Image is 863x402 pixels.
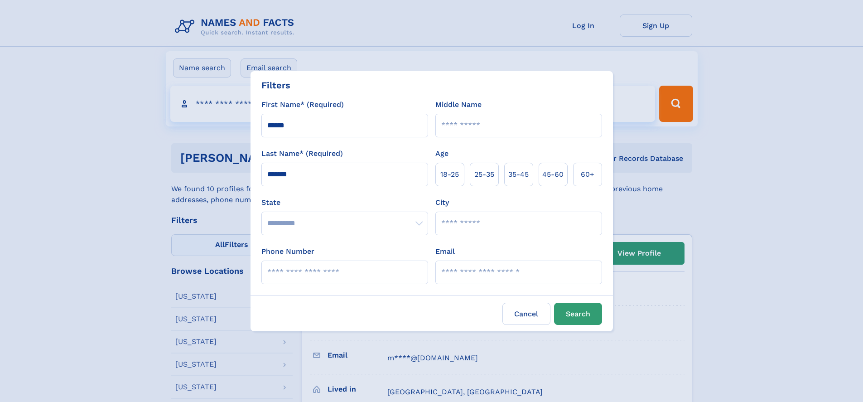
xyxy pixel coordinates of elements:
[261,148,343,159] label: Last Name* (Required)
[261,246,314,257] label: Phone Number
[581,169,594,180] span: 60+
[261,197,428,208] label: State
[435,246,455,257] label: Email
[261,78,290,92] div: Filters
[502,303,550,325] label: Cancel
[542,169,564,180] span: 45‑60
[435,99,482,110] label: Middle Name
[508,169,529,180] span: 35‑45
[440,169,459,180] span: 18‑25
[435,148,448,159] label: Age
[554,303,602,325] button: Search
[435,197,449,208] label: City
[474,169,494,180] span: 25‑35
[261,99,344,110] label: First Name* (Required)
